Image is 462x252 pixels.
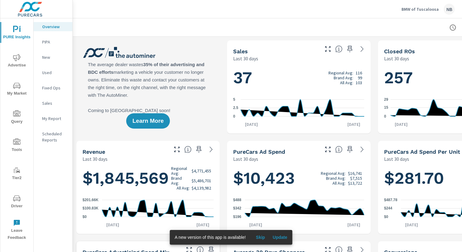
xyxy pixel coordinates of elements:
text: 29 [384,97,388,102]
text: $487.78 [384,198,398,202]
p: Brand Avg: [334,75,353,80]
a: See more details in report [357,145,367,154]
p: Scheduled Reports [42,131,68,143]
p: Used [42,70,68,76]
text: 5 [233,97,235,102]
span: Advertise [2,54,31,69]
p: Brand Avg: [171,176,190,186]
text: $201.66K [82,198,98,202]
p: Regional Avg: [321,171,346,176]
button: Make Fullscreen [172,145,182,154]
p: Regional Avg: [328,70,353,75]
span: Save this to your personalized report [345,145,355,154]
div: nav menu [0,18,33,244]
p: $5,486,701 [192,178,211,183]
div: NB [444,4,455,15]
h1: $1,845,569 [82,166,214,190]
p: Last 30 days [82,155,108,163]
p: Last 30 days [384,155,409,163]
div: Overview [34,22,72,31]
span: Total sales revenue over the selected date range. [Source: This data is sourced from the dealer’s... [184,146,192,153]
p: 99 [358,75,362,80]
button: Update [270,232,290,242]
p: [DATE] [192,222,214,228]
p: [DATE] [343,121,365,127]
button: Make Fullscreen [323,44,333,54]
p: New [42,54,68,60]
div: Fixed Ops [34,83,72,92]
text: $342 [233,206,241,211]
button: Learn More [126,113,170,129]
span: Tools [2,138,31,153]
div: Used [34,68,72,77]
p: Fixed Ops [42,85,68,91]
p: BMW of Tuscaloosa [402,6,439,12]
span: Learn More [132,118,163,124]
text: $488 [233,198,241,202]
p: $16,741 [348,171,362,176]
span: PURE Insights [2,26,31,41]
span: A new version of this app is available! [175,235,246,240]
span: Total cost of media for all PureCars channels for the selected dealership group over the selected... [335,146,343,153]
p: [DATE] [391,121,412,127]
h5: PureCars Ad Spend [233,149,285,155]
span: Tier2 [2,167,31,182]
h5: Sales [233,48,248,55]
p: Overview [42,24,68,30]
div: Sales [34,99,72,108]
p: 116 [356,70,362,75]
p: [DATE] [343,222,365,228]
p: Sales [42,100,68,106]
text: $100.83K [82,206,98,211]
p: All Avg: [340,80,353,85]
p: Last 30 days [233,155,258,163]
p: 103 [356,80,362,85]
p: All Avg: [332,181,346,186]
p: Brand Avg: [326,176,346,181]
span: Driver [2,195,31,210]
p: $4,139,982 [192,186,211,190]
span: Update [273,235,287,240]
p: [DATE] [245,222,266,228]
span: Skip [253,235,268,240]
span: Number of vehicles sold by the dealership over the selected date range. [Source: This data is sou... [335,45,343,53]
h1: 37 [233,67,364,88]
text: $244 [384,206,392,211]
h5: Closed ROs [384,48,415,55]
text: $0 [82,215,87,219]
div: New [34,53,72,62]
p: Last 30 days [233,55,258,62]
h5: Revenue [82,149,105,155]
h1: $10,423 [233,168,364,189]
span: Leave Feedback [2,219,31,241]
p: Regional Avg: [171,166,190,176]
p: My Report [42,115,68,122]
p: All Avg: [177,186,190,190]
text: 15 [384,106,388,110]
text: 0 [384,114,386,118]
div: My Report [34,114,72,123]
span: Save this to your personalized report [345,44,355,54]
span: Query [2,110,31,125]
p: Last 30 days [384,55,409,62]
p: [DATE] [241,121,262,127]
text: $196 [233,215,241,219]
text: $0 [384,215,388,219]
span: My Market [2,82,31,97]
p: [DATE] [102,222,123,228]
text: 2.5 [233,106,238,110]
span: Save this to your personalized report [194,145,204,154]
button: Skip [251,232,270,242]
p: PIPA [42,39,68,45]
a: See more details in report [206,145,216,154]
text: 0 [233,114,235,118]
div: Scheduled Reports [34,129,72,145]
button: Make Fullscreen [323,145,333,154]
p: $13,722 [348,181,362,186]
p: [DATE] [401,222,422,228]
a: See more details in report [357,44,367,54]
div: PIPA [34,37,72,47]
p: $4,771,455 [192,168,211,173]
p: $7,515 [350,176,362,181]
